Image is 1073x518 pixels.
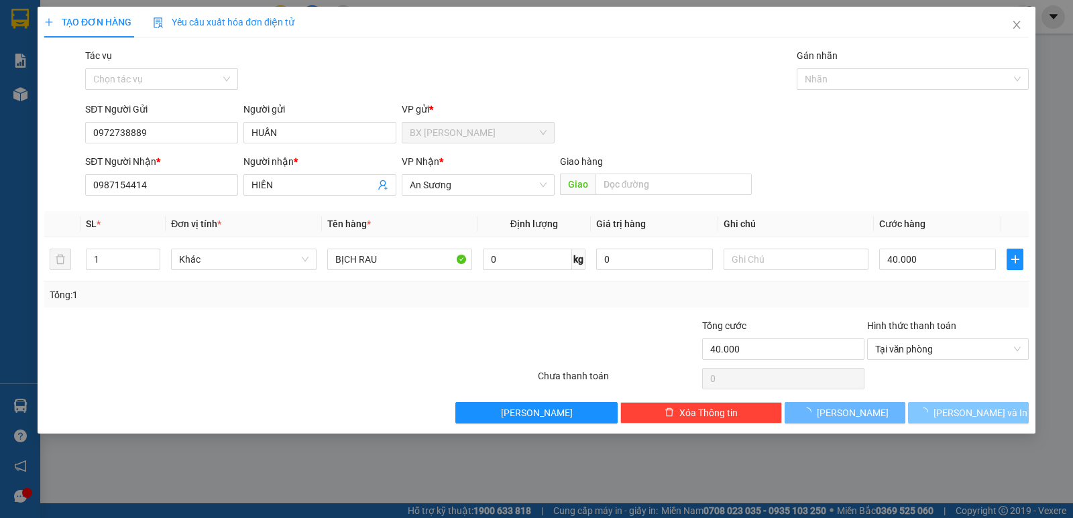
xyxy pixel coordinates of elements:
[510,218,558,229] span: Định lượng
[934,405,1027,420] span: [PERSON_NAME] và In
[665,407,674,418] span: delete
[596,218,646,229] span: Giá trị hàng
[243,154,396,169] div: Người nhận
[879,218,925,229] span: Cước hàng
[179,249,308,269] span: Khác
[10,86,121,103] div: 30.000
[50,249,71,270] button: delete
[596,249,713,270] input: 0
[410,123,547,143] span: BX Tân Châu
[327,218,371,229] span: Tên hàng
[85,154,238,169] div: SĐT Người Nhận
[128,44,236,62] div: 0353258085
[560,174,596,195] span: Giao
[596,174,752,195] input: Dọc đường
[11,44,119,60] div: TUẤN
[128,27,236,44] div: HỮU
[455,402,617,424] button: [PERSON_NAME]
[998,7,1035,44] button: Close
[85,50,112,61] label: Tác vụ
[243,102,396,117] div: Người gửi
[11,60,119,78] div: 0988228779
[718,211,874,237] th: Ghi chú
[875,339,1021,359] span: Tại văn phòng
[702,320,746,331] span: Tổng cước
[802,407,817,417] span: loading
[919,407,934,417] span: loading
[128,11,236,27] div: An Sương
[1007,254,1023,265] span: plus
[572,249,585,270] span: kg
[86,218,97,229] span: SL
[402,102,555,117] div: VP gửi
[797,50,838,61] label: Gán nhãn
[402,156,439,167] span: VP Nhận
[85,102,238,117] div: SĐT Người Gửi
[153,17,294,27] span: Yêu cầu xuất hóa đơn điện tử
[50,287,415,302] div: Tổng: 1
[378,180,388,190] span: user-add
[44,17,131,27] span: TẠO ĐƠN HÀNG
[560,156,603,167] span: Giao hàng
[785,402,905,424] button: [PERSON_NAME]
[410,175,547,195] span: An Sương
[171,218,221,229] span: Đơn vị tính
[10,88,31,102] span: CR :
[501,405,573,420] span: [PERSON_NAME]
[327,249,472,270] input: VD: Bàn, Ghế
[128,13,160,27] span: Nhận:
[153,17,164,28] img: icon
[724,249,868,270] input: Ghi Chú
[679,405,738,420] span: Xóa Thông tin
[908,402,1029,424] button: [PERSON_NAME] và In
[817,405,889,420] span: [PERSON_NAME]
[867,320,956,331] label: Hình thức thanh toán
[44,17,54,27] span: plus
[1007,249,1023,270] button: plus
[620,402,782,424] button: deleteXóa Thông tin
[536,369,701,392] div: Chưa thanh toán
[1011,19,1022,30] span: close
[11,13,32,27] span: Gửi:
[11,11,119,44] div: BX [PERSON_NAME]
